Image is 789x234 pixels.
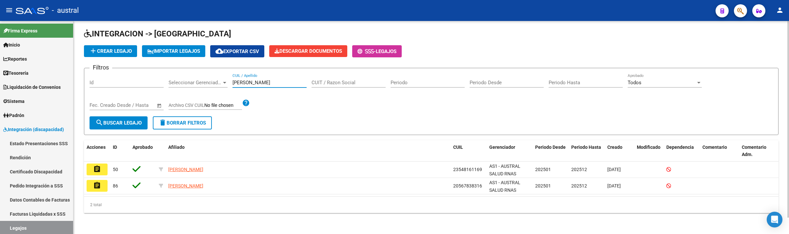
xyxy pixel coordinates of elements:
span: Gerenciador [489,145,515,150]
button: IMPORTAR LEGAJOS [142,45,205,57]
span: Descargar Documentos [274,48,342,54]
span: Integración (discapacidad) [3,126,64,133]
input: Archivo CSV CUIL [204,103,242,108]
button: Buscar Legajo [90,116,148,129]
span: Inicio [3,41,20,49]
span: ID [113,145,117,150]
div: Open Intercom Messenger [767,212,782,227]
span: 202501 [535,183,551,188]
input: Fecha fin [122,102,154,108]
mat-icon: assignment [93,165,101,173]
span: Padrón [3,112,24,119]
span: - austral [52,3,79,18]
span: Crear Legajo [89,48,132,54]
span: INTEGRACION -> [GEOGRAPHIC_DATA] [84,29,231,38]
button: Borrar Filtros [153,116,212,129]
span: CUIL [453,145,463,150]
button: Crear Legajo [84,45,137,57]
button: Exportar CSV [210,45,264,57]
span: 86 [113,183,118,188]
span: - [357,49,376,54]
mat-icon: assignment [93,182,101,189]
datatable-header-cell: Comentario Adm. [739,140,779,162]
span: Archivo CSV CUIL [169,103,204,108]
span: Periodo Desde [535,145,566,150]
mat-icon: delete [159,119,167,127]
span: Aprobado [132,145,153,150]
span: AS1 - AUSTRAL SALUD RNAS [489,164,520,176]
input: Fecha inicio [90,102,116,108]
datatable-header-cell: CUIL [451,140,487,162]
span: Legajos [376,49,396,54]
span: Liquidación de Convenios [3,84,61,91]
datatable-header-cell: ID [110,140,130,162]
span: [DATE] [607,167,621,172]
span: 202501 [535,167,551,172]
datatable-header-cell: Acciones [84,140,110,162]
span: Comentario [702,145,727,150]
span: 202512 [571,167,587,172]
datatable-header-cell: Afiliado [166,140,451,162]
span: Modificado [637,145,660,150]
mat-icon: add [89,47,97,55]
span: 20567838316 [453,183,482,188]
datatable-header-cell: Periodo Desde [533,140,569,162]
datatable-header-cell: Creado [605,140,634,162]
datatable-header-cell: Gerenciador [487,140,533,162]
span: Buscar Legajo [95,120,142,126]
span: Exportar CSV [215,49,259,54]
span: IMPORTAR LEGAJOS [147,48,200,54]
button: -Legajos [352,45,402,57]
datatable-header-cell: Modificado [634,140,664,162]
span: Sistema [3,98,25,105]
mat-icon: menu [5,6,13,14]
datatable-header-cell: Dependencia [664,140,700,162]
span: Firma Express [3,27,37,34]
span: AS1 - AUSTRAL SALUD RNAS [489,180,520,193]
div: / / / / / / [84,14,779,213]
mat-icon: help [242,99,250,107]
span: Tesorería [3,69,29,77]
span: Todos [628,80,641,86]
button: Descargar Documentos [269,45,347,57]
button: Open calendar [156,102,163,109]
mat-icon: cloud_download [215,47,223,55]
span: Periodo Hasta [571,145,601,150]
span: Creado [607,145,622,150]
h3: Filtros [90,63,112,72]
span: 23548161169 [453,167,482,172]
mat-icon: search [95,119,103,127]
span: Borrar Filtros [159,120,206,126]
mat-icon: person [776,6,784,14]
datatable-header-cell: Aprobado [130,140,156,162]
span: Acciones [87,145,106,150]
div: 2 total [84,197,779,213]
span: Reportes [3,55,27,63]
span: 202512 [571,183,587,188]
span: Afiliado [168,145,185,150]
span: Seleccionar Gerenciador [169,80,222,86]
datatable-header-cell: Comentario [700,140,739,162]
span: 50 [113,167,118,172]
datatable-header-cell: Periodo Hasta [569,140,605,162]
span: [DATE] [607,183,621,188]
span: Dependencia [666,145,694,150]
span: Comentario Adm. [742,145,766,157]
span: [PERSON_NAME] [168,167,203,172]
span: [PERSON_NAME] [168,183,203,188]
